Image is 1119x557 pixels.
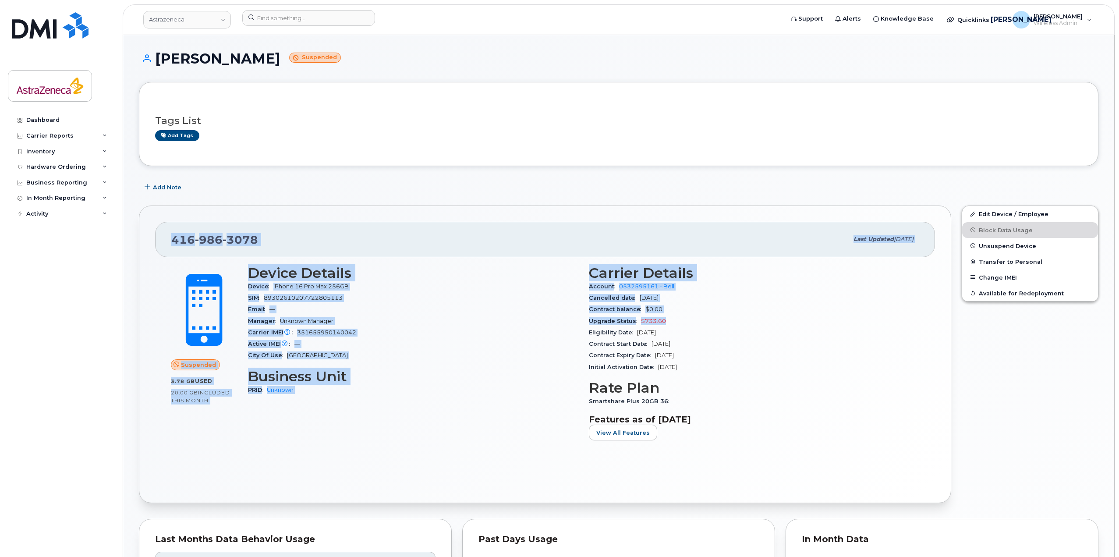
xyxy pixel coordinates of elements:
h3: Business Unit [248,369,578,384]
span: — [294,341,300,347]
button: Add Note [139,179,189,195]
span: Contract Expiry Date [589,352,655,358]
span: 3078 [223,233,258,246]
span: [DATE] [655,352,674,358]
span: Eligibility Date [589,329,637,336]
span: City Of Use [248,352,287,358]
span: Manager [248,318,280,324]
span: Cancelled date [589,294,640,301]
button: Block Data Usage [962,222,1098,238]
a: Unknown [267,387,294,393]
span: Active IMEI [248,341,294,347]
span: $733.60 [641,318,666,324]
h3: Features as of [DATE] [589,414,919,425]
span: [GEOGRAPHIC_DATA] [287,352,348,358]
span: Available for Redeployment [979,290,1064,296]
span: Email [248,306,269,312]
div: In Month Data [802,535,1082,544]
div: Last Months Data Behavior Usage [155,535,436,544]
span: Account [589,283,619,290]
span: 986 [195,233,223,246]
button: Available for Redeployment [962,285,1098,301]
span: 89302610207722805113 [264,294,343,301]
span: — [269,306,275,312]
h3: Device Details [248,265,578,281]
span: View All Features [596,429,650,437]
span: Unsuspend Device [979,242,1036,249]
span: Add Note [153,183,181,192]
h3: Tags List [155,115,1082,126]
span: 416 [171,233,258,246]
span: [DATE] [640,294,659,301]
span: Unknown Manager [280,318,333,324]
button: Unsuspend Device [962,238,1098,254]
span: Initial Activation Date [589,364,658,370]
span: Carrier IMEI [248,329,297,336]
span: $0.00 [645,306,662,312]
span: Last updated [853,236,894,242]
button: View All Features [589,425,657,440]
span: 20.00 GB [171,390,198,396]
span: Contract balance [589,306,645,312]
a: Add tags [155,130,199,141]
span: Contract Start Date [589,341,652,347]
span: 351655950140042 [297,329,356,336]
span: Smartshare Plus 20GB 36 [589,398,673,404]
a: 0532595161 - Bell [619,283,674,290]
div: Past Days Usage [478,535,759,544]
h3: Carrier Details [589,265,919,281]
button: Change IMEI [962,270,1098,285]
span: Suspended [181,361,216,369]
a: Edit Device / Employee [962,206,1098,222]
h1: [PERSON_NAME] [139,51,1098,66]
span: 3.78 GB [171,378,195,384]
span: Upgrade Status [589,318,641,324]
small: Suspended [289,53,341,63]
span: [DATE] [658,364,677,370]
span: iPhone 16 Pro Max 256GB [273,283,349,290]
span: PRID [248,387,267,393]
span: used [195,378,212,384]
span: [DATE] [894,236,914,242]
h3: Rate Plan [589,380,919,396]
span: Device [248,283,273,290]
button: Transfer to Personal [962,254,1098,270]
span: SIM [248,294,264,301]
span: [DATE] [637,329,656,336]
span: [DATE] [652,341,670,347]
span: included this month [171,389,230,404]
